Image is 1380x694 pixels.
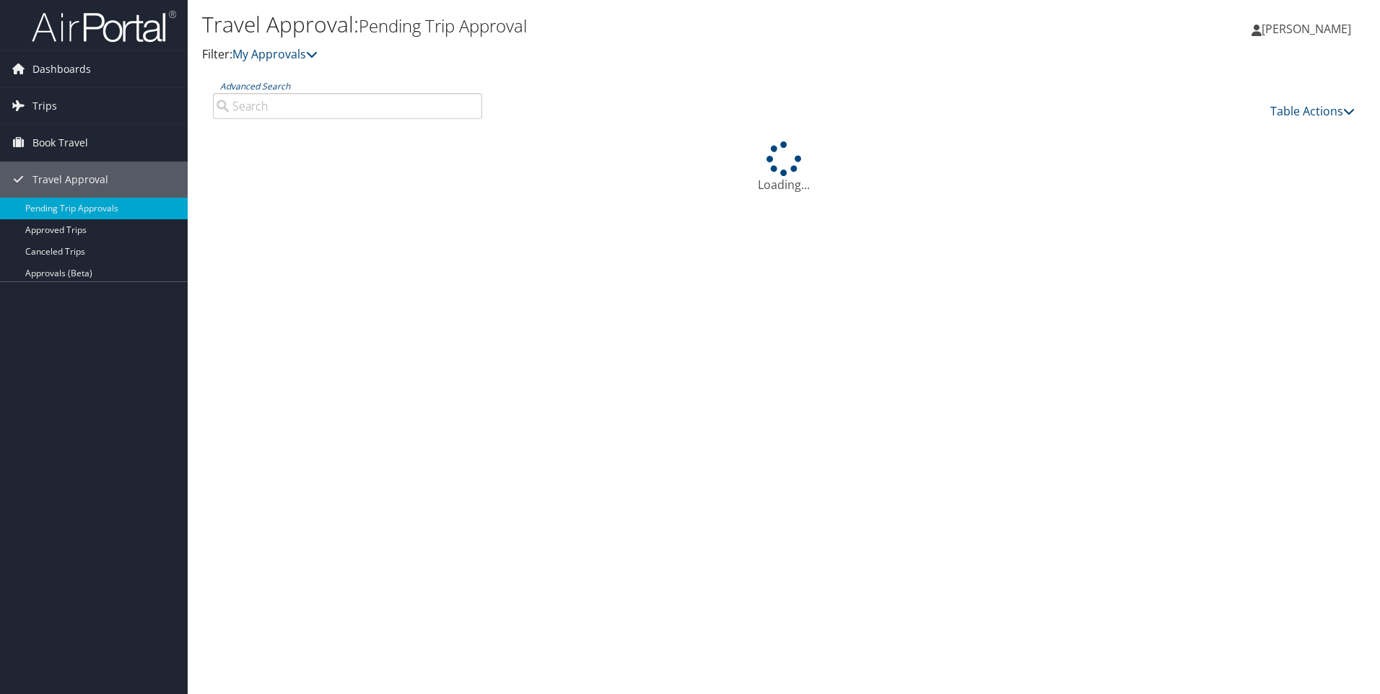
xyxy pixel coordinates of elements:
[202,45,978,64] p: Filter:
[32,88,57,124] span: Trips
[202,9,978,40] h1: Travel Approval:
[1270,103,1355,119] a: Table Actions
[32,9,176,43] img: airportal-logo.png
[32,51,91,87] span: Dashboards
[202,141,1366,193] div: Loading...
[213,93,482,119] input: Advanced Search
[1262,21,1351,37] span: [PERSON_NAME]
[232,46,318,62] a: My Approvals
[1252,7,1366,50] a: [PERSON_NAME]
[220,80,290,92] a: Advanced Search
[32,125,88,161] span: Book Travel
[359,14,527,38] small: Pending Trip Approval
[32,162,108,198] span: Travel Approval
